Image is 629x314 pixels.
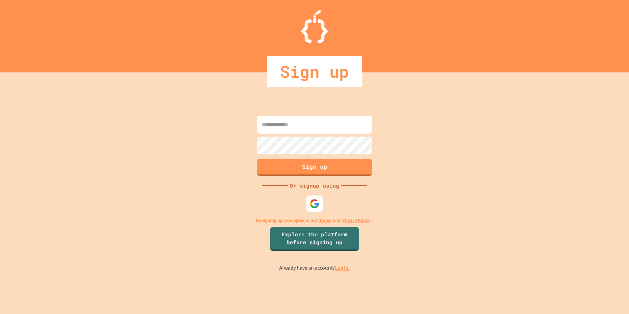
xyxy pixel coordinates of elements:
[256,217,373,224] p: By signing up, you agree to our and .
[319,217,331,224] a: Terms
[288,182,341,190] div: Or signup using
[335,265,350,272] a: Log in.
[310,199,319,209] img: google-icon.svg
[279,264,350,272] p: Already have an account?
[267,56,362,87] div: Sign up
[301,10,328,43] img: Logo.svg
[270,227,359,251] a: Explore the platform before signing up
[342,217,370,224] a: Privacy Policy
[257,159,372,176] button: Sign up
